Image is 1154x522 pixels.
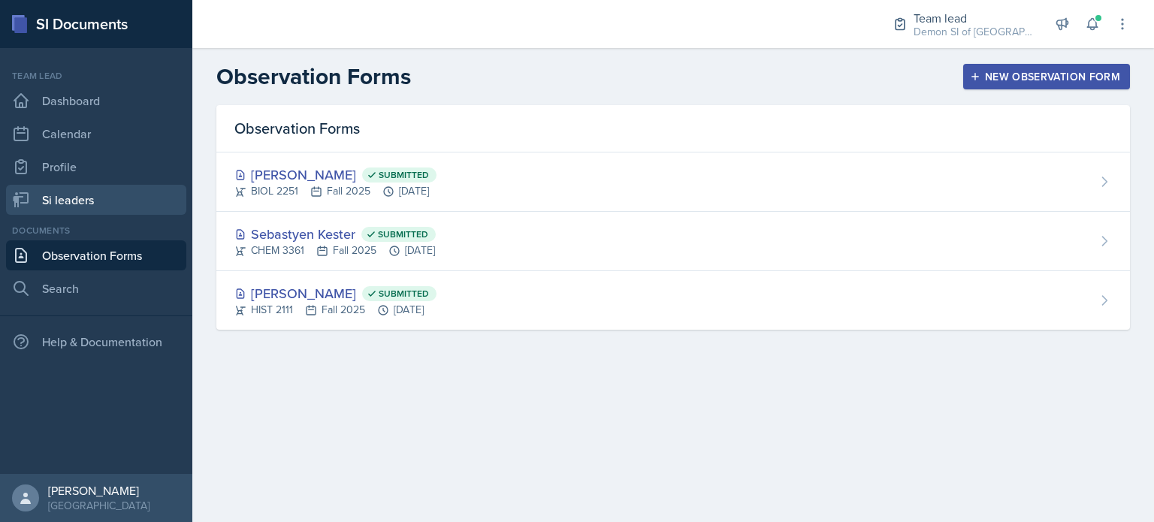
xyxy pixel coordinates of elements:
div: Help & Documentation [6,327,186,357]
a: Dashboard [6,86,186,116]
a: Profile [6,152,186,182]
div: Demon SI of [GEOGRAPHIC_DATA] / Fall 2025 [914,24,1034,40]
span: Submitted [379,288,429,300]
div: Sebastyen Kester [234,224,436,244]
div: [GEOGRAPHIC_DATA] [48,498,150,513]
div: Team lead [6,69,186,83]
div: [PERSON_NAME] [234,164,437,185]
button: New Observation Form [963,64,1130,89]
span: Submitted [379,169,429,181]
div: [PERSON_NAME] [234,283,437,303]
h2: Observation Forms [216,63,411,90]
div: New Observation Form [973,71,1120,83]
div: [PERSON_NAME] [48,483,150,498]
div: HIST 2111 Fall 2025 [DATE] [234,302,437,318]
div: BIOL 2251 Fall 2025 [DATE] [234,183,437,199]
a: [PERSON_NAME] Submitted BIOL 2251Fall 2025[DATE] [216,152,1130,212]
a: Observation Forms [6,240,186,270]
div: Observation Forms [216,105,1130,152]
a: Calendar [6,119,186,149]
a: Si leaders [6,185,186,215]
span: Submitted [378,228,428,240]
div: Team lead [914,9,1034,27]
a: [PERSON_NAME] Submitted HIST 2111Fall 2025[DATE] [216,271,1130,330]
div: Documents [6,224,186,237]
div: CHEM 3361 Fall 2025 [DATE] [234,243,436,258]
a: Search [6,273,186,303]
a: Sebastyen Kester Submitted CHEM 3361Fall 2025[DATE] [216,212,1130,271]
